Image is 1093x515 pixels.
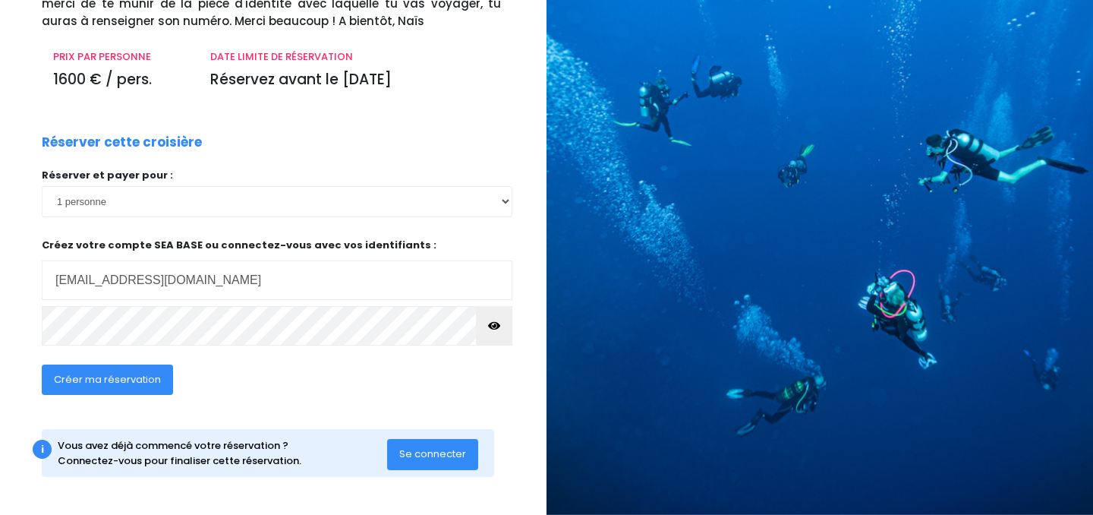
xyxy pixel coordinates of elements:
div: i [33,440,52,459]
p: Réserver et payer pour : [42,168,512,183]
p: Créez votre compte SEA BASE ou connectez-vous avec vos identifiants : [42,238,512,301]
button: Créer ma réservation [42,365,173,395]
div: Vous avez déjà commencé votre réservation ? Connectez-vous pour finaliser cette réservation. [58,438,388,468]
input: Adresse email [42,261,512,300]
p: Réserver cette croisière [42,133,202,153]
p: DATE LIMITE DE RÉSERVATION [210,49,501,65]
p: PRIX PAR PERSONNE [53,49,187,65]
span: Se connecter [399,447,466,461]
p: 1600 € / pers. [53,69,187,91]
span: Créer ma réservation [54,372,161,387]
button: Se connecter [387,439,478,469]
p: Réservez avant le [DATE] [210,69,501,91]
a: Se connecter [387,447,478,460]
